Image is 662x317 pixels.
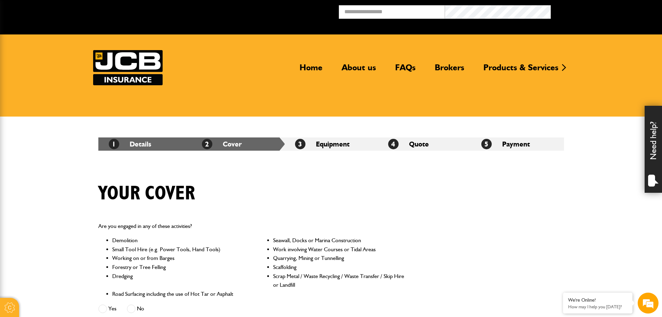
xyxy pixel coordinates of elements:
label: Yes [98,304,116,313]
li: Quarrying, Mining or Tunnelling [273,254,405,263]
div: We're Online! [568,297,627,303]
li: Seawall, Docks or Marina Construction [273,236,405,245]
p: How may I help you today? [568,304,627,309]
h1: Your cover [98,182,195,205]
li: Road Surfacing including the use of Hot Tar or Asphalt [112,290,244,299]
li: Scrap Metal / Waste Recycling / Waste Transfer / Skip Hire or Landfill [273,272,405,290]
li: Quote [378,137,471,151]
p: Are you engaged in any of these activities? [98,222,405,231]
a: Products & Services [478,62,564,78]
li: Small Tool Hire (e.g. Power Tools, Hand Tools) [112,245,244,254]
div: Need help? [645,106,662,193]
li: Forestry or Tree Felling [112,263,244,272]
li: Scaffolding [273,263,405,272]
li: Cover [191,137,285,151]
li: Work involving Water Courses or Tidal Areas [273,245,405,254]
li: Demolition [112,236,244,245]
button: Broker Login [551,5,657,16]
img: JCB Insurance Services logo [93,50,163,85]
span: 3 [295,139,305,149]
li: Payment [471,137,564,151]
span: 1 [109,139,119,149]
a: Home [294,62,328,78]
a: 1Details [109,140,151,148]
li: Dredging [112,272,244,290]
span: 2 [202,139,212,149]
li: Equipment [285,137,378,151]
span: 5 [481,139,492,149]
a: Brokers [430,62,469,78]
a: JCB Insurance Services [93,50,163,85]
label: No [127,304,144,313]
a: FAQs [390,62,421,78]
li: Working on or from Barges [112,254,244,263]
a: About us [336,62,381,78]
span: 4 [388,139,399,149]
